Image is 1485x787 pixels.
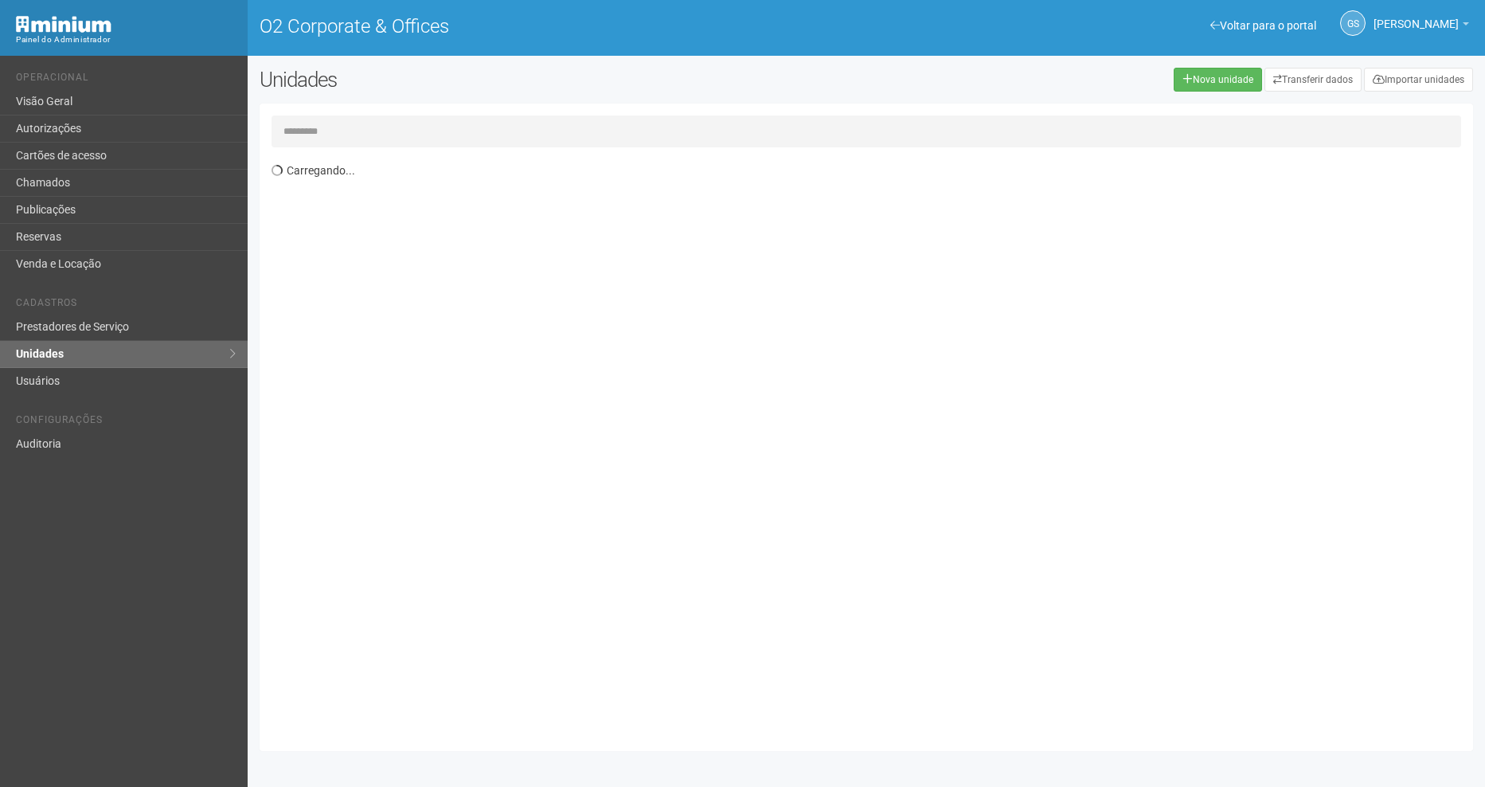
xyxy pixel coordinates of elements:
[1364,68,1473,92] a: Importar unidades
[1210,19,1316,32] a: Voltar para o portal
[260,16,854,37] h1: O2 Corporate & Offices
[1174,68,1262,92] a: Nova unidade
[1340,10,1366,36] a: GS
[16,33,236,47] div: Painel do Administrador
[1374,20,1469,33] a: [PERSON_NAME]
[1374,2,1459,30] span: Gabriela Souza
[16,72,236,88] li: Operacional
[272,155,1473,739] div: Carregando...
[260,68,752,92] h2: Unidades
[1264,68,1362,92] a: Transferir dados
[16,16,111,33] img: Minium
[16,414,236,431] li: Configurações
[16,297,236,314] li: Cadastros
